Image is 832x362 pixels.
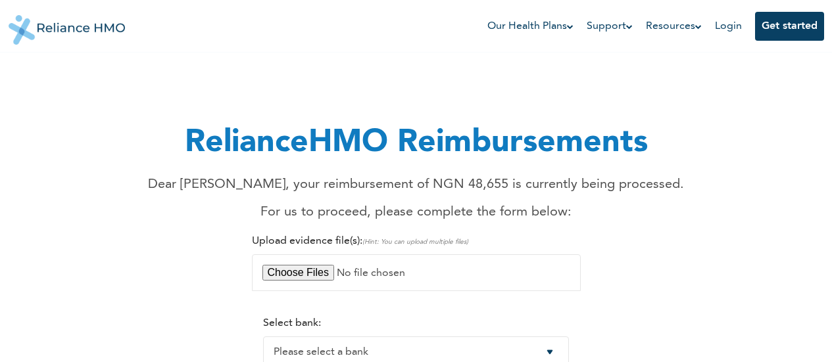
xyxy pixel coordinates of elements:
img: Reliance HMO's Logo [9,5,126,45]
a: Support [587,18,633,34]
p: Dear [PERSON_NAME], your reimbursement of NGN 48,655 is currently being processed. [148,175,684,194]
span: (Hint: You can upload multiple files) [362,238,468,245]
p: For us to proceed, please complete the form below: [148,202,684,222]
button: Get started [755,12,824,41]
a: Resources [646,18,702,34]
label: Select bank: [263,318,321,328]
a: Login [715,21,742,32]
a: Our Health Plans [487,18,574,34]
label: Upload evidence file(s): [252,236,468,246]
h1: RelianceHMO Reimbursements [148,120,684,167]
